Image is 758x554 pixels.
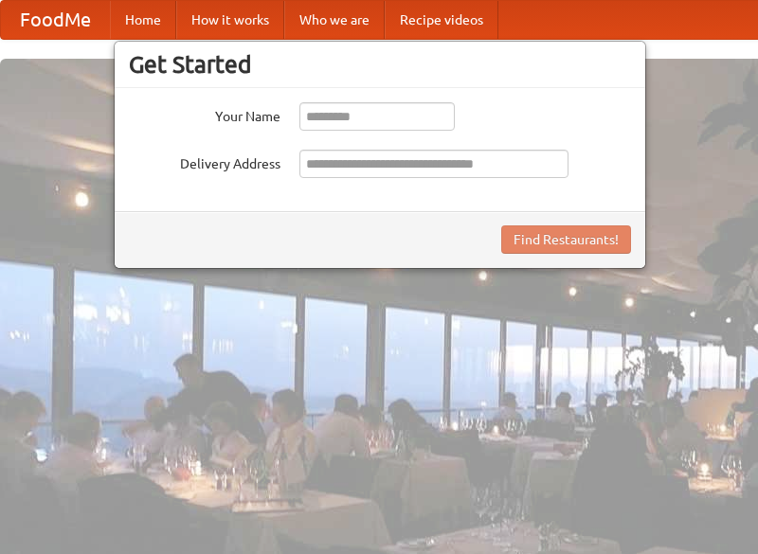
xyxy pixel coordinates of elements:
a: How it works [176,1,284,39]
label: Delivery Address [129,150,280,173]
a: Recipe videos [385,1,498,39]
label: Your Name [129,102,280,126]
a: Home [110,1,176,39]
button: Find Restaurants! [501,225,631,254]
a: Who we are [284,1,385,39]
h3: Get Started [129,50,631,79]
a: FoodMe [1,1,110,39]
